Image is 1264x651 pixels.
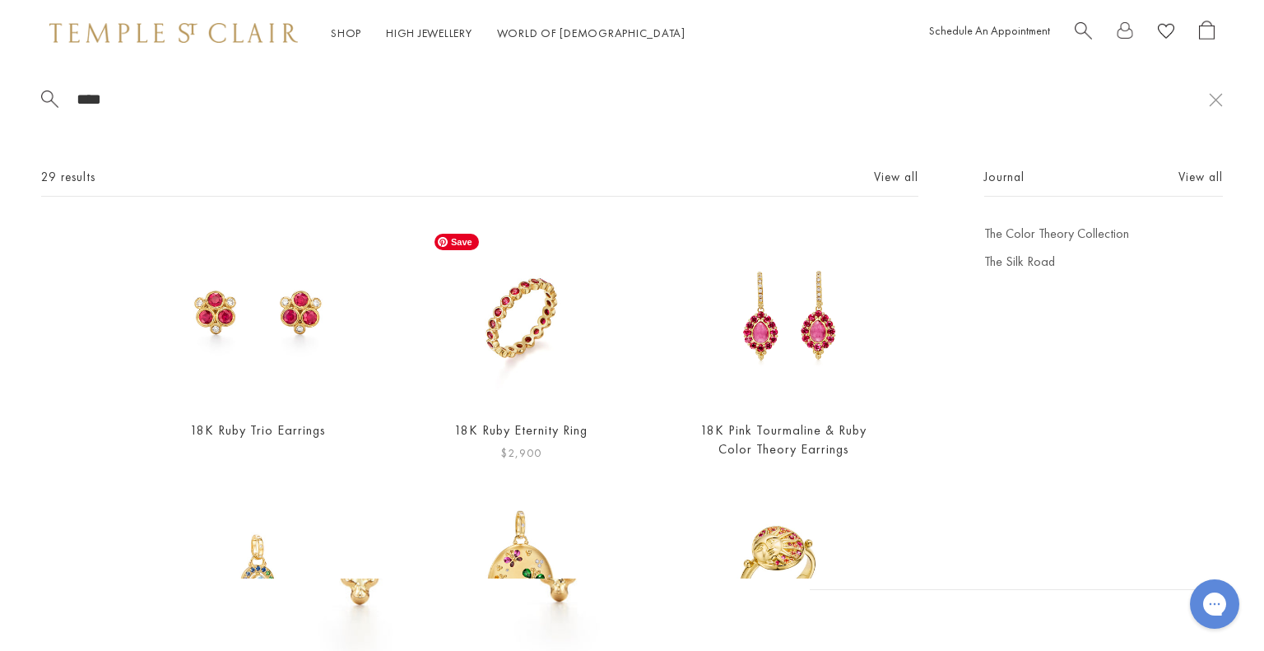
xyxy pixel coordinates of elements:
a: View Wishlist [1158,21,1174,46]
span: $2,900 [500,444,541,463]
img: 18K Pink Tourmaline & Ruby Color Theory Earrings [694,225,874,405]
a: 18K Pink Tourmaline & Ruby Color Theory Earrings [700,421,867,458]
a: The Color Theory Collection [984,225,1223,243]
span: Save [434,234,479,250]
a: View all [874,168,918,186]
a: Search [1075,21,1092,46]
a: ShopShop [331,26,361,40]
a: Schedule An Appointment [929,23,1050,38]
a: High JewelleryHigh Jewellery [386,26,472,40]
img: 18K Ruby Trio Earrings [168,225,348,405]
a: World of [DEMOGRAPHIC_DATA]World of [DEMOGRAPHIC_DATA] [497,26,685,40]
img: 18K Ruby Eternity Ring [430,225,611,405]
nav: Main navigation [331,23,685,44]
a: The Silk Road [984,253,1223,271]
a: 18K Ruby Eternity Ring [454,421,588,439]
a: 18K Pink Tourmaline & Ruby Color Theory Earrings18K Pink Tourmaline & Ruby Color Theory Earrings [694,225,874,405]
a: View all [1178,168,1223,186]
span: Journal [984,167,1025,188]
a: Open Shopping Bag [1199,21,1215,46]
a: 18K Ruby Trio Earrings [190,421,326,439]
img: Temple St. Clair [49,23,298,43]
span: 29 results [41,167,95,188]
iframe: Gorgias live chat messenger [1182,574,1248,635]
